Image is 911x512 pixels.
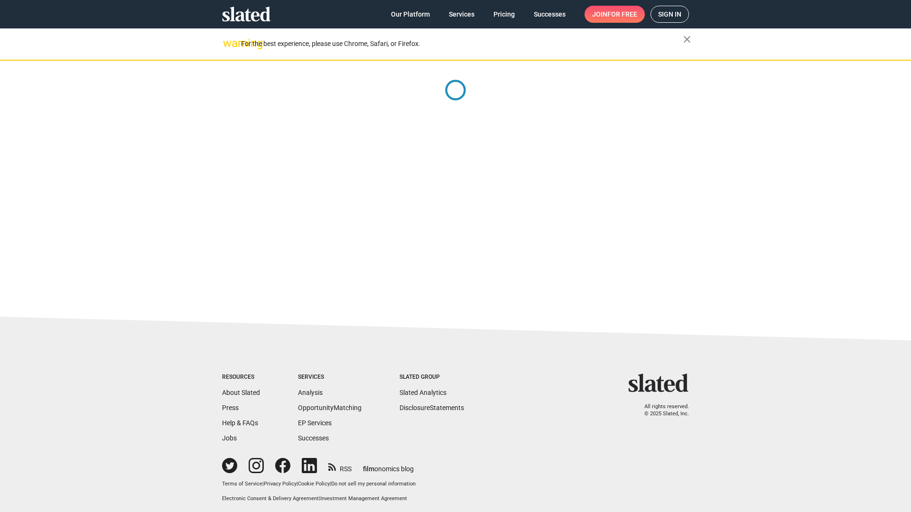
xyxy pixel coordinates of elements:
[298,374,362,381] div: Services
[298,481,330,487] a: Cookie Policy
[331,481,416,488] button: Do not sell my personal information
[222,481,262,487] a: Terms of Service
[651,6,689,23] a: Sign in
[441,6,482,23] a: Services
[526,6,573,23] a: Successes
[328,459,352,474] a: RSS
[493,6,515,23] span: Pricing
[330,481,331,487] span: |
[298,434,329,442] a: Successes
[391,6,430,23] span: Our Platform
[400,374,464,381] div: Slated Group
[400,389,446,396] a: Slated Analytics
[658,6,681,22] span: Sign in
[592,6,637,23] span: Join
[222,495,319,502] a: Electronic Consent & Delivery Agreement
[319,495,320,502] span: |
[449,6,474,23] span: Services
[222,404,239,411] a: Press
[223,37,234,49] mat-icon: warning
[222,389,260,396] a: About Slated
[298,389,323,396] a: Analysis
[298,419,332,427] a: EP Services
[222,419,258,427] a: Help & FAQs
[585,6,645,23] a: Joinfor free
[634,403,689,417] p: All rights reserved. © 2025 Slated, Inc.
[298,404,362,411] a: OpportunityMatching
[681,34,693,45] mat-icon: close
[363,457,414,474] a: filmonomics blog
[320,495,407,502] a: Investment Management Agreement
[400,404,464,411] a: DisclosureStatements
[363,465,374,473] span: film
[264,481,297,487] a: Privacy Policy
[383,6,437,23] a: Our Platform
[262,481,264,487] span: |
[486,6,522,23] a: Pricing
[222,374,260,381] div: Resources
[607,6,637,23] span: for free
[297,481,298,487] span: |
[222,434,237,442] a: Jobs
[534,6,566,23] span: Successes
[241,37,683,50] div: For the best experience, please use Chrome, Safari, or Firefox.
